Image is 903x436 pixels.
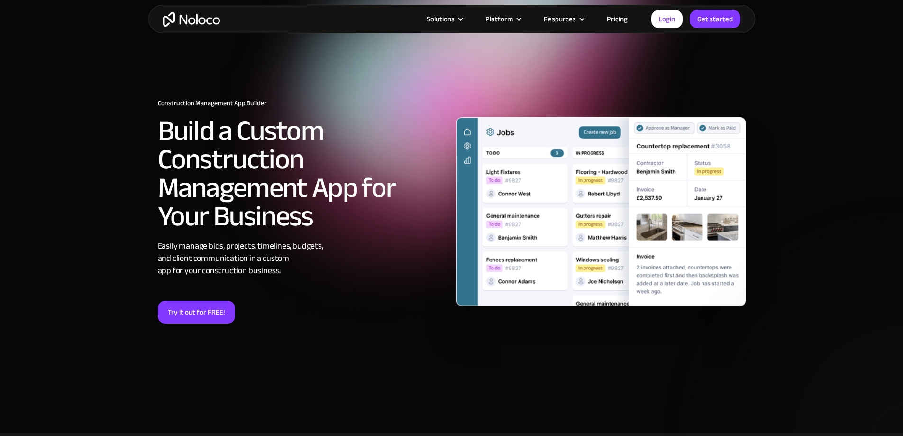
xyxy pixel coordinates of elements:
[485,13,513,25] div: Platform
[474,13,532,25] div: Platform
[163,12,220,27] a: home
[158,301,235,324] a: Try it out for FREE!
[158,117,447,231] h2: Build a Custom Construction Management App for Your Business
[532,13,595,25] div: Resources
[651,10,683,28] a: Login
[595,13,639,25] a: Pricing
[158,240,447,277] div: Easily manage bids, projects, timelines, budgets, and client communication in a custom app for yo...
[544,13,576,25] div: Resources
[415,13,474,25] div: Solutions
[690,10,740,28] a: Get started
[427,13,455,25] div: Solutions
[158,100,447,107] h1: Construction Management App Builder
